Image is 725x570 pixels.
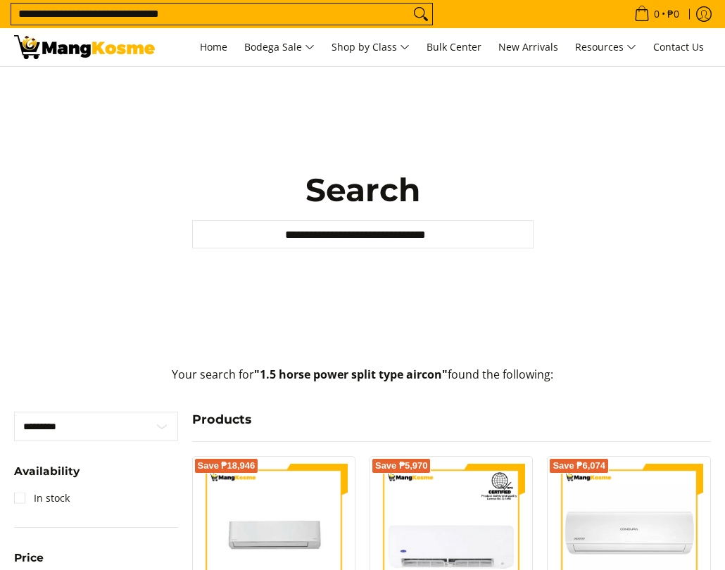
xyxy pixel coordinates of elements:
img: Search: 21 results found for &quot;1.5 horse power split type aircon&quot; | Mang Kosme [14,35,155,59]
span: New Arrivals [498,40,558,53]
span: • [630,6,683,22]
span: Home [200,40,227,53]
a: Home [193,28,234,66]
span: Resources [575,39,636,56]
a: Shop by Class [324,28,417,66]
button: Search [410,4,432,25]
a: Bulk Center [420,28,488,66]
span: Availability [14,466,80,477]
span: ₱0 [665,9,681,19]
span: Save ₱6,074 [553,462,605,470]
h1: Search [192,170,534,210]
span: Price [14,552,44,564]
span: Bulk Center [427,40,481,53]
a: Contact Us [646,28,711,66]
nav: Main Menu [169,28,711,66]
p: Your search for found the following: [14,366,711,398]
span: Save ₱18,946 [198,462,256,470]
a: New Arrivals [491,28,565,66]
a: In stock [14,487,70,509]
span: Save ₱5,970 [375,462,428,470]
span: Bodega Sale [244,39,315,56]
span: Shop by Class [332,39,410,56]
span: 0 [652,9,662,19]
a: Resources [568,28,643,66]
a: Bodega Sale [237,28,322,66]
strong: "1.5 horse power split type aircon" [254,367,448,382]
summary: Open [14,466,80,488]
h4: Products [192,412,712,427]
span: Contact Us [653,40,704,53]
